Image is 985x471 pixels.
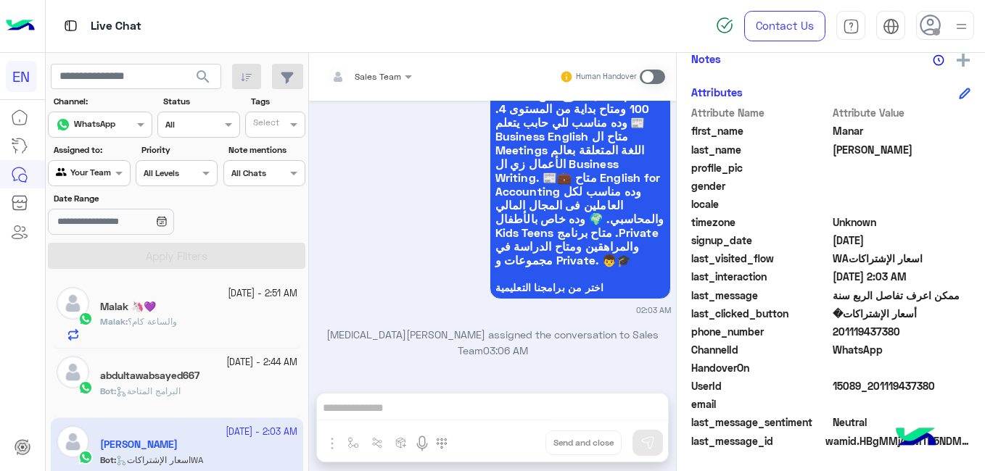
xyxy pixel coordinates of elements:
[833,105,971,120] span: Attribute Value
[691,214,830,230] span: timezone
[833,233,971,248] span: 2025-09-22T09:02:21.957Z
[833,360,971,375] span: null
[62,17,80,35] img: tab
[691,86,743,99] h6: Attributes
[100,316,128,327] b: :
[833,269,971,284] span: 2025-09-22T09:03:03.736Z
[833,288,971,303] span: ممكن اعرف تفاصل الربع سنة
[691,251,830,266] span: last_visited_flow
[54,143,128,157] label: Assigned to:
[833,123,971,138] span: Manar
[891,413,941,464] img: hulul-logo.png
[833,342,971,357] span: 2
[691,160,830,175] span: profile_pic
[545,430,622,455] button: Send and close
[843,18,860,35] img: tab
[194,68,212,86] span: search
[691,288,830,303] span: last_message
[100,370,199,382] h5: abdultawabsayed667
[833,251,971,266] span: اسعار الإشتراكاتWA
[833,214,971,230] span: Unknown
[495,5,665,267] span: متاح أكثر من برنامج متخصص زي Speaking Program وده مناسب جدا لكل اللي حابب يتعلم اللغة بشكل عام وم...
[91,17,141,36] p: Live Chat
[883,18,899,35] img: tab
[691,105,830,120] span: Attribute Name
[48,243,305,269] button: Apply Filters
[691,342,830,357] span: ChannelId
[483,344,528,357] span: 03:06 AM
[251,95,304,108] label: Tags
[163,95,238,108] label: Status
[100,385,114,396] span: Bot
[833,142,971,157] span: Salah
[54,95,151,108] label: Channel:
[833,196,971,212] span: null
[228,143,303,157] label: Note mentions
[186,64,221,95] button: search
[691,52,721,65] h6: Notes
[57,287,89,320] img: defaultAdmin.png
[691,196,830,212] span: locale
[78,312,93,326] img: WhatsApp
[100,301,156,313] h5: Malak 🦄💜
[744,11,825,41] a: Contact Us
[836,11,865,41] a: tab
[691,269,830,284] span: last_interaction
[228,287,297,301] small: [DATE] - 2:51 AM
[116,385,181,396] span: البرامج المتاحة
[691,178,830,193] span: gender
[355,71,401,82] span: Sales Team
[833,324,971,339] span: 201119437380
[576,71,637,83] small: Human Handover
[691,396,830,412] span: email
[226,356,297,370] small: [DATE] - 2:44 AM
[825,433,970,449] span: wamid.HBgMMjAxMTE5NDM3MzgwFQIAEhgUM0FDNjUxMDkwMURENUFEQkQ5NTEA
[315,327,671,358] p: [MEDICAL_DATA][PERSON_NAME] assigned the conversation to Sales Team
[128,316,177,327] span: والساعة كام؟
[691,378,830,393] span: UserId
[251,116,279,133] div: Select
[691,142,830,157] span: last_name
[6,11,35,41] img: Logo
[636,304,671,316] small: 02:03 AM
[691,306,830,321] span: last_clicked_button
[833,178,971,193] span: null
[100,316,125,327] span: Malak
[952,17,970,36] img: profile
[833,414,971,430] span: 0
[691,360,830,375] span: HandoverOn
[691,414,830,430] span: last_message_sentiment
[691,324,830,339] span: phone_number
[933,54,944,66] img: notes
[833,306,971,321] span: أسعار الإشتراكات�
[100,385,116,396] b: :
[141,143,216,157] label: Priority
[54,192,216,205] label: Date Range
[691,433,823,449] span: last_message_id
[691,233,830,248] span: signup_date
[833,396,971,412] span: null
[57,356,89,388] img: defaultAdmin.png
[6,61,37,92] div: EN
[78,380,93,395] img: WhatsApp
[495,282,665,293] span: اختر من برامجنا التعليمية
[833,378,971,393] span: 15089_201119437380
[716,17,733,34] img: spinner
[957,54,970,67] img: add
[691,123,830,138] span: first_name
